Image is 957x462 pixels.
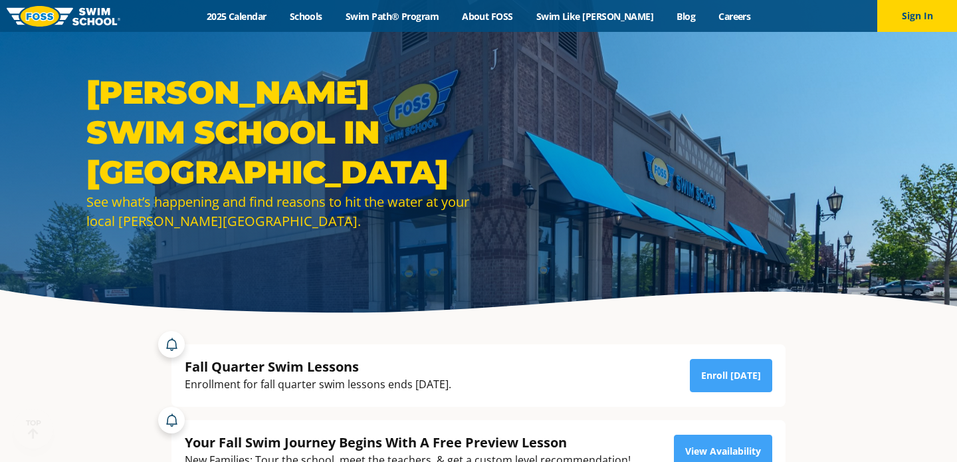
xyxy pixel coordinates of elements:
div: See what’s happening and find reasons to hit the water at your local [PERSON_NAME][GEOGRAPHIC_DATA]. [86,192,472,231]
a: Enroll [DATE] [690,359,772,392]
img: FOSS Swim School Logo [7,6,120,27]
div: Enrollment for fall quarter swim lessons ends [DATE]. [185,376,451,394]
div: Your Fall Swim Journey Begins With A Free Preview Lesson [185,433,631,451]
a: About FOSS [451,10,525,23]
div: TOP [26,419,41,439]
a: Swim Path® Program [334,10,450,23]
a: Schools [278,10,334,23]
div: Fall Quarter Swim Lessons [185,358,451,376]
a: Swim Like [PERSON_NAME] [524,10,665,23]
a: Blog [665,10,707,23]
a: 2025 Calendar [195,10,278,23]
h1: [PERSON_NAME] Swim School in [GEOGRAPHIC_DATA] [86,72,472,192]
a: Careers [707,10,762,23]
